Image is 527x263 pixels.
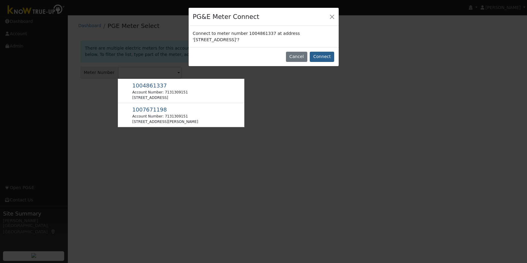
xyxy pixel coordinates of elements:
div: Account Number: 7131309151 [132,90,188,95]
div: Account Number: 7131309151 [132,114,198,119]
button: Connect [310,52,334,62]
span: Usage Point: 9921020264 [132,108,167,112]
span: 1004861337 [132,82,167,89]
span: 1007671198 [132,106,167,113]
div: [STREET_ADDRESS] [132,95,188,100]
span: Usage Point: 0629278631 [132,84,167,88]
h4: PG&E Meter Connect [193,12,259,22]
button: Cancel [286,52,307,62]
div: [STREET_ADDRESS][PERSON_NAME] [132,119,198,124]
button: Close [328,12,336,21]
div: Connect to meter number 1004861337 at address '[STREET_ADDRESS]'? [189,26,339,47]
